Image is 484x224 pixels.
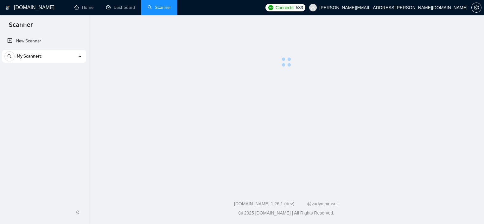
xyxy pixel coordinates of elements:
[74,5,93,10] a: homeHome
[2,35,86,47] li: New Scanner
[268,5,273,10] img: upwork-logo.png
[148,5,171,10] a: searchScanner
[276,4,295,11] span: Connects:
[2,50,86,65] li: My Scanners
[5,54,14,59] span: search
[471,5,481,10] a: setting
[17,50,42,63] span: My Scanners
[5,3,10,13] img: logo
[7,35,81,47] a: New Scanner
[234,201,295,206] a: [DOMAIN_NAME] 1.26.1 (dev)
[307,201,339,206] a: @vadymhimself
[106,5,135,10] a: dashboardDashboard
[75,209,82,215] span: double-left
[94,210,479,216] div: 2025 [DOMAIN_NAME] | All Rights Reserved.
[311,5,315,10] span: user
[4,20,38,34] span: Scanner
[296,4,303,11] span: 533
[471,3,481,13] button: setting
[239,211,243,215] span: copyright
[4,51,15,61] button: search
